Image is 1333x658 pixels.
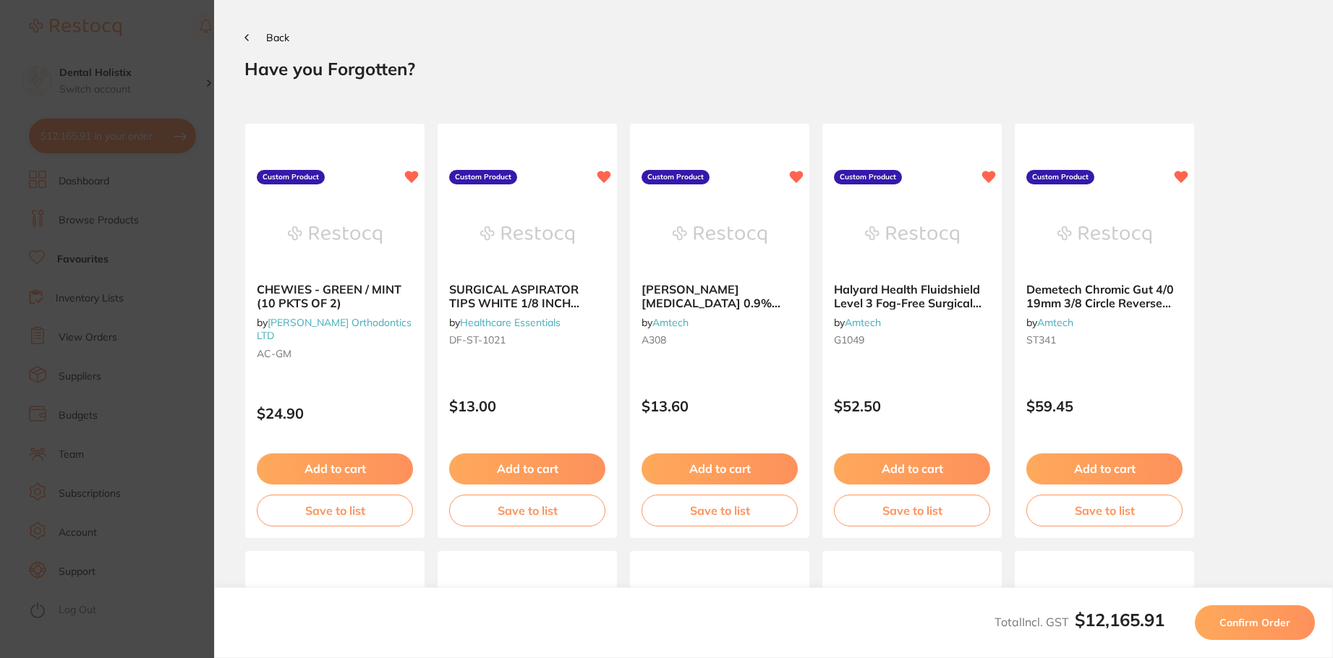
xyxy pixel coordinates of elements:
[1026,495,1183,526] button: Save to list
[1026,398,1183,414] p: $59.45
[1075,609,1164,631] b: $12,165.91
[257,316,412,342] a: [PERSON_NAME] Orthodontics LTD
[845,316,881,329] a: Amtech
[257,316,412,342] span: by
[642,334,798,346] small: A308
[834,495,990,526] button: Save to list
[834,398,990,414] p: $52.50
[865,199,959,271] img: Halyard Health Fluidshield Level 3 Fog-Free Surgical Mask Tie on Box 50 (48207)
[834,453,990,484] button: Add to cart
[1026,334,1183,346] small: ST341
[1026,283,1183,309] b: Demetech Chromic Gut 4/0 19mm 3/8 Circle Reverse Cut 45cm Box 12
[257,405,413,422] p: $24.90
[460,316,561,329] a: Healthcare Essentials
[288,199,382,271] img: CHEWIES - GREEN / MINT (10 PKTS OF 2)
[1026,316,1073,329] span: by
[257,283,413,309] b: CHEWIES - GREEN / MINT (10 PKTS OF 2)
[449,398,605,414] p: $13.00
[257,348,413,359] small: AC-GM
[673,199,767,271] img: Baxter Sodium Chloride 0.9% (Saline) IV Bag 250ml (AHB1322)
[244,58,1303,80] h2: Have you Forgotten?
[244,32,289,43] button: Back
[266,31,289,44] span: Back
[449,316,561,329] span: by
[257,170,325,184] label: Custom Product
[449,334,605,346] small: DF-ST-1021
[642,398,798,414] p: $13.60
[834,334,990,346] small: G1049
[1026,453,1183,484] button: Add to cart
[1037,316,1073,329] a: Amtech
[834,170,902,184] label: Custom Product
[1057,199,1151,271] img: Demetech Chromic Gut 4/0 19mm 3/8 Circle Reverse Cut 45cm Box 12
[642,453,798,484] button: Add to cart
[1195,605,1315,640] button: Confirm Order
[449,283,605,309] b: SURGICAL ASPIRATOR TIPS WHITE 1/8 INCH 25/BAG
[1219,616,1290,629] span: Confirm Order
[642,283,798,309] b: Baxter Sodium Chloride 0.9% (Saline) IV Bag 250ml (AHB1322)
[834,283,990,309] b: Halyard Health Fluidshield Level 3 Fog-Free Surgical Mask Tie on Box 50 (48207)
[480,199,574,271] img: SURGICAL ASPIRATOR TIPS WHITE 1/8 INCH 25/BAG
[449,453,605,484] button: Add to cart
[652,316,689,329] a: Amtech
[995,615,1164,629] span: Total Incl. GST
[257,453,413,484] button: Add to cart
[642,495,798,526] button: Save to list
[1026,170,1094,184] label: Custom Product
[642,170,710,184] label: Custom Product
[449,495,605,526] button: Save to list
[834,316,881,329] span: by
[449,170,517,184] label: Custom Product
[642,316,689,329] span: by
[257,495,413,526] button: Save to list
